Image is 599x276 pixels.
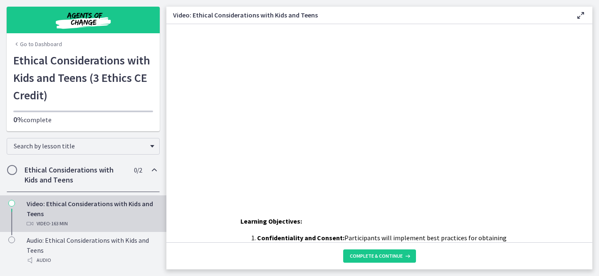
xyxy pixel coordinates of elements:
[134,165,142,175] span: 0 / 2
[257,234,344,242] strong: Confidentiality and Consent:
[50,219,68,229] span: · 163 min
[27,255,156,265] div: Audio
[13,40,62,48] a: Go to Dashboard
[257,234,507,262] span: Participants will implement best practices for obtaining informed consent and maintaining confide...
[350,253,403,259] span: Complete & continue
[27,219,156,229] div: Video
[27,235,156,265] div: Audio: Ethical Considerations with Kids and Teens
[13,115,153,125] p: complete
[13,52,153,104] h1: Ethical Considerations with Kids and Teens (3 Ethics CE Credit)
[25,165,126,185] h2: Ethical Considerations with Kids and Teens
[13,115,24,124] span: 0%
[173,10,562,20] h3: Video: Ethical Considerations with Kids and Teens
[27,199,156,229] div: Video: Ethical Considerations with Kids and Teens
[166,24,592,197] iframe: Video Lesson
[14,142,146,150] span: Search by lesson title
[343,249,416,263] button: Complete & continue
[240,217,302,225] span: Learning Objectives:
[33,10,133,30] img: Agents of Change
[7,138,160,155] div: Search by lesson title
